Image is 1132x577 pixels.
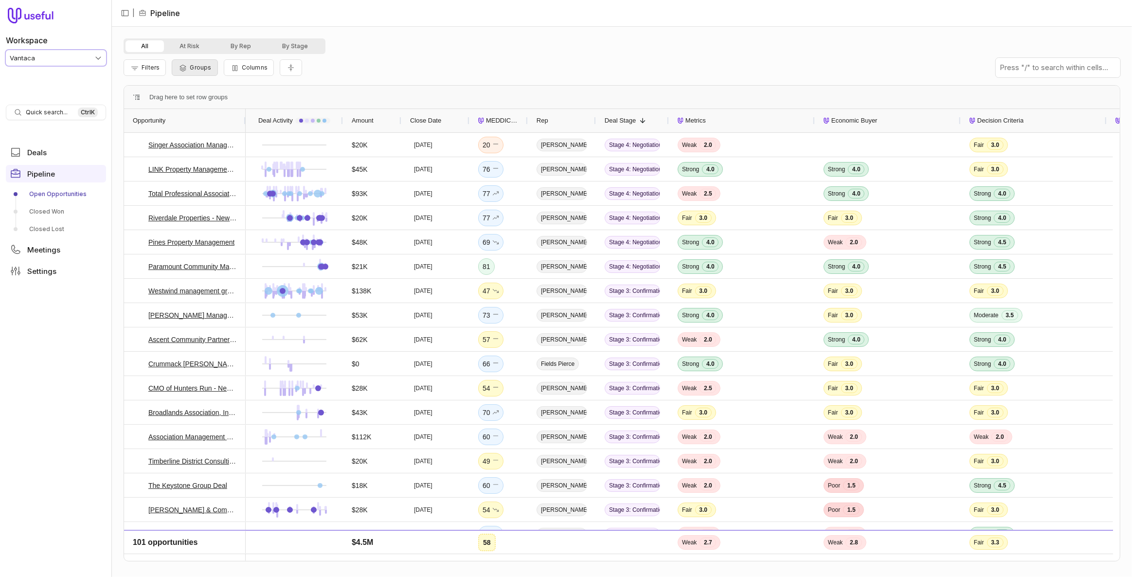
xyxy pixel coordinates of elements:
[841,383,858,393] span: 3.0
[994,359,1010,369] span: 4.0
[172,59,217,76] button: Group Pipeline
[828,482,840,489] span: Poor
[139,7,180,19] li: Pipeline
[700,456,716,466] span: 2.0
[702,359,719,369] span: 4.0
[132,7,135,19] span: |
[845,529,862,539] span: 2.0
[974,433,988,441] span: Weak
[352,504,368,516] div: $28K
[970,109,1098,132] div: Decision Criteria
[224,59,274,76] button: Columns
[78,108,98,117] kbd: Ctrl K
[215,40,267,52] button: By Rep
[994,529,1010,539] span: 4.0
[492,480,499,491] span: No change
[685,115,706,126] span: Metrics
[352,115,374,126] span: Amount
[352,382,368,394] div: $28K
[702,164,719,174] span: 4.0
[483,358,499,370] div: 66
[977,115,1024,126] span: Decision Criteria
[414,214,432,222] time: [DATE]
[1002,310,1018,320] span: 3.5
[974,165,984,173] span: Fair
[974,336,991,343] span: Strong
[828,336,845,343] span: Strong
[537,504,587,516] span: [PERSON_NAME]
[352,212,368,224] div: $20K
[987,505,1004,515] span: 3.0
[478,109,519,132] div: MEDDICC Score
[352,407,368,418] div: $43K
[537,479,587,492] span: [PERSON_NAME]
[828,506,840,514] span: Poor
[148,431,237,443] a: Association Management Group, Inc. Deal
[537,212,587,224] span: [PERSON_NAME]
[991,432,1008,442] span: 2.0
[492,553,499,564] span: No change
[843,554,860,563] span: 1.5
[148,212,237,224] a: Riverdale Properties - New Deal
[841,286,858,296] span: 3.0
[148,358,237,370] a: Crummack [PERSON_NAME] Deal
[987,554,1004,563] span: 3.0
[996,58,1120,77] input: Press "/" to search within cells...
[148,334,237,345] a: Ascent Community Partners - New Deal
[974,409,984,416] span: Fair
[537,285,587,297] span: [PERSON_NAME]
[828,263,845,270] span: Strong
[605,552,660,565] span: Stage 3: Confirmation
[605,260,660,273] span: Stage 4: Negotiation
[695,213,712,223] span: 3.0
[682,263,699,270] span: Strong
[994,189,1010,198] span: 4.0
[605,139,660,151] span: Stage 4: Negotiation
[987,408,1004,417] span: 3.0
[280,59,302,76] button: Collapse all rows
[700,529,716,539] span: 2.0
[700,335,716,344] span: 2.0
[124,59,166,76] button: Filter Pipeline
[6,241,106,258] a: Meetings
[258,115,293,126] span: Deal Activity
[537,333,587,346] span: [PERSON_NAME]
[974,214,991,222] span: Strong
[26,108,68,116] span: Quick search...
[149,91,228,103] div: Row Groups
[483,236,499,248] div: 69
[974,384,984,392] span: Fair
[492,358,499,370] span: No change
[148,407,237,418] a: Broadlands Association, Inc. Deal
[682,238,699,246] span: Strong
[148,236,234,248] a: Pines Property Management
[848,335,864,344] span: 4.0
[492,139,499,151] span: No change
[414,141,432,149] time: [DATE]
[682,360,699,368] span: Strong
[845,456,862,466] span: 2.0
[537,260,587,273] span: [PERSON_NAME]
[483,334,499,345] div: 57
[352,358,359,370] div: $0
[352,163,368,175] div: $45K
[682,409,692,416] span: Fair
[6,262,106,280] a: Settings
[414,263,432,270] time: [DATE]
[483,382,499,394] div: 54
[974,530,991,538] span: Strong
[831,115,878,126] span: Economic Buyer
[695,408,712,417] span: 3.0
[164,40,215,52] button: At Risk
[828,384,838,392] span: Fair
[352,431,371,443] div: $112K
[682,141,697,149] span: Weak
[974,287,984,295] span: Fair
[987,383,1004,393] span: 3.0
[6,204,106,219] a: Closed Won
[974,506,984,514] span: Fair
[994,237,1010,247] span: 4.5
[537,528,587,541] span: [PERSON_NAME]
[682,433,697,441] span: Weak
[483,528,499,540] div: 63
